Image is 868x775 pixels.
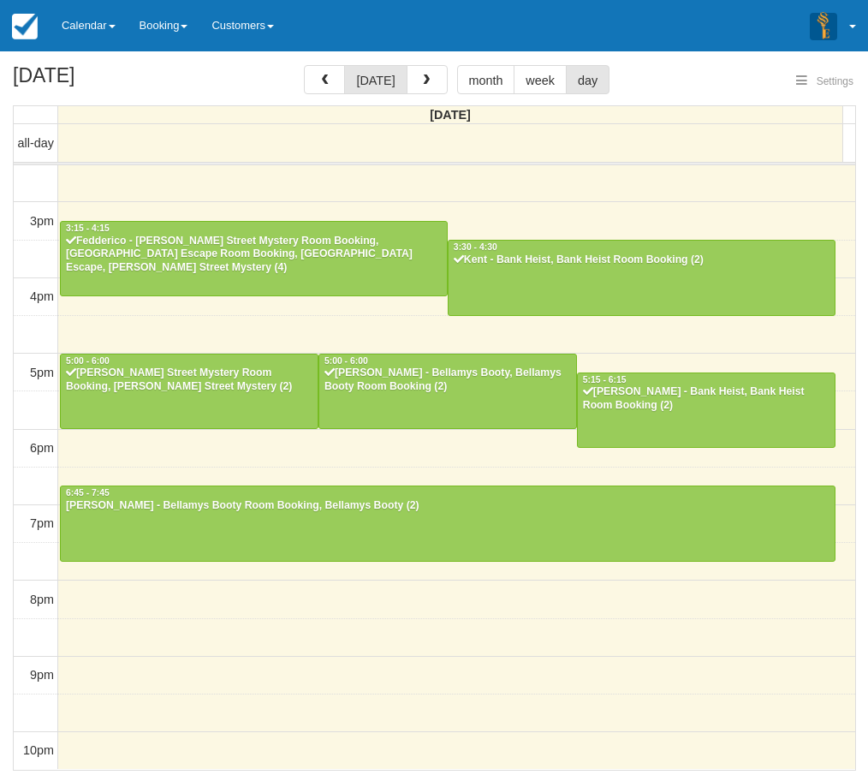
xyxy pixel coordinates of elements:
[30,516,54,530] span: 7pm
[60,354,318,429] a: 5:00 - 6:00[PERSON_NAME] Street Mystery Room Booking, [PERSON_NAME] Street Mystery (2)
[566,65,609,94] button: day
[65,499,830,513] div: [PERSON_NAME] - Bellamys Booty Room Booking, Bellamys Booty (2)
[18,136,54,150] span: all-day
[786,69,864,94] button: Settings
[23,743,54,757] span: 10pm
[30,214,54,228] span: 3pm
[324,356,368,366] span: 5:00 - 6:00
[60,221,448,296] a: 3:15 - 4:15Fedderico - [PERSON_NAME] Street Mystery Room Booking, [GEOGRAPHIC_DATA] Escape Room B...
[13,65,229,97] h2: [DATE]
[12,14,38,39] img: checkfront-main-nav-mini-logo.png
[810,12,837,39] img: A3
[65,235,443,276] div: Fedderico - [PERSON_NAME] Street Mystery Room Booking, [GEOGRAPHIC_DATA] Escape Room Booking, [GE...
[430,108,471,122] span: [DATE]
[454,242,497,252] span: 3:30 - 4:30
[30,441,54,455] span: 6pm
[30,593,54,606] span: 8pm
[66,356,110,366] span: 5:00 - 6:00
[344,65,407,94] button: [DATE]
[514,65,567,94] button: week
[60,486,835,561] a: 6:45 - 7:45[PERSON_NAME] - Bellamys Booty Room Booking, Bellamys Booty (2)
[66,488,110,498] span: 6:45 - 7:45
[66,224,110,233] span: 3:15 - 4:15
[817,75,853,87] span: Settings
[324,367,572,394] div: [PERSON_NAME] - Bellamys Booty, Bellamys Booty Room Booking (2)
[30,366,54,379] span: 5pm
[583,375,627,385] span: 5:15 - 6:15
[577,373,835,448] a: 5:15 - 6:15[PERSON_NAME] - Bank Heist, Bank Heist Room Booking (2)
[448,240,835,315] a: 3:30 - 4:30Kent - Bank Heist, Bank Heist Room Booking (2)
[453,253,830,267] div: Kent - Bank Heist, Bank Heist Room Booking (2)
[65,367,313,394] div: [PERSON_NAME] Street Mystery Room Booking, [PERSON_NAME] Street Mystery (2)
[30,668,54,682] span: 9pm
[457,65,515,94] button: month
[582,385,830,413] div: [PERSON_NAME] - Bank Heist, Bank Heist Room Booking (2)
[318,354,577,429] a: 5:00 - 6:00[PERSON_NAME] - Bellamys Booty, Bellamys Booty Room Booking (2)
[30,289,54,303] span: 4pm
